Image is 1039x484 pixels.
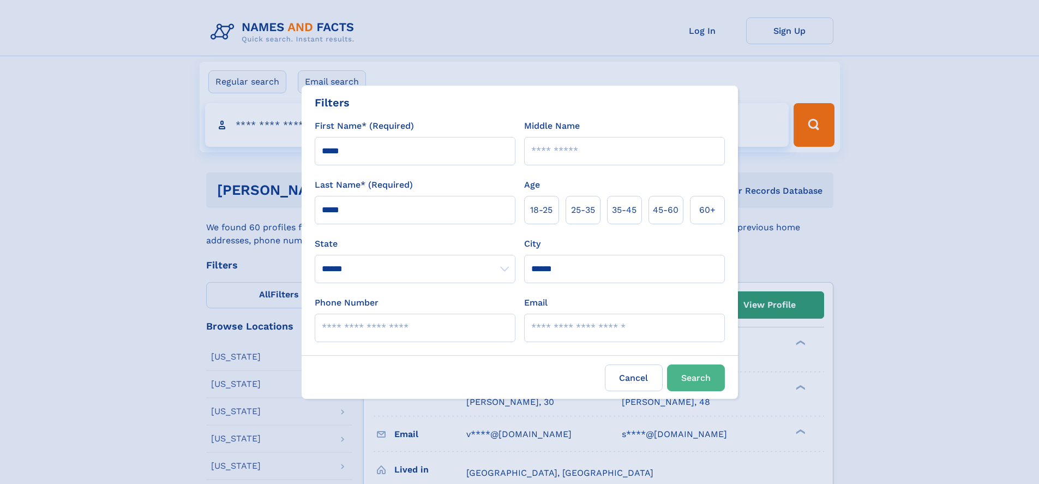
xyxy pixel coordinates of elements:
[699,204,716,217] span: 60+
[653,204,678,217] span: 45‑60
[612,204,636,217] span: 35‑45
[524,296,548,309] label: Email
[524,119,580,133] label: Middle Name
[667,365,725,391] button: Search
[605,365,663,391] label: Cancel
[315,119,414,133] label: First Name* (Required)
[571,204,595,217] span: 25‑35
[315,237,515,250] label: State
[524,178,540,192] label: Age
[530,204,552,217] span: 18‑25
[524,237,540,250] label: City
[315,178,413,192] label: Last Name* (Required)
[315,94,350,111] div: Filters
[315,296,379,309] label: Phone Number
